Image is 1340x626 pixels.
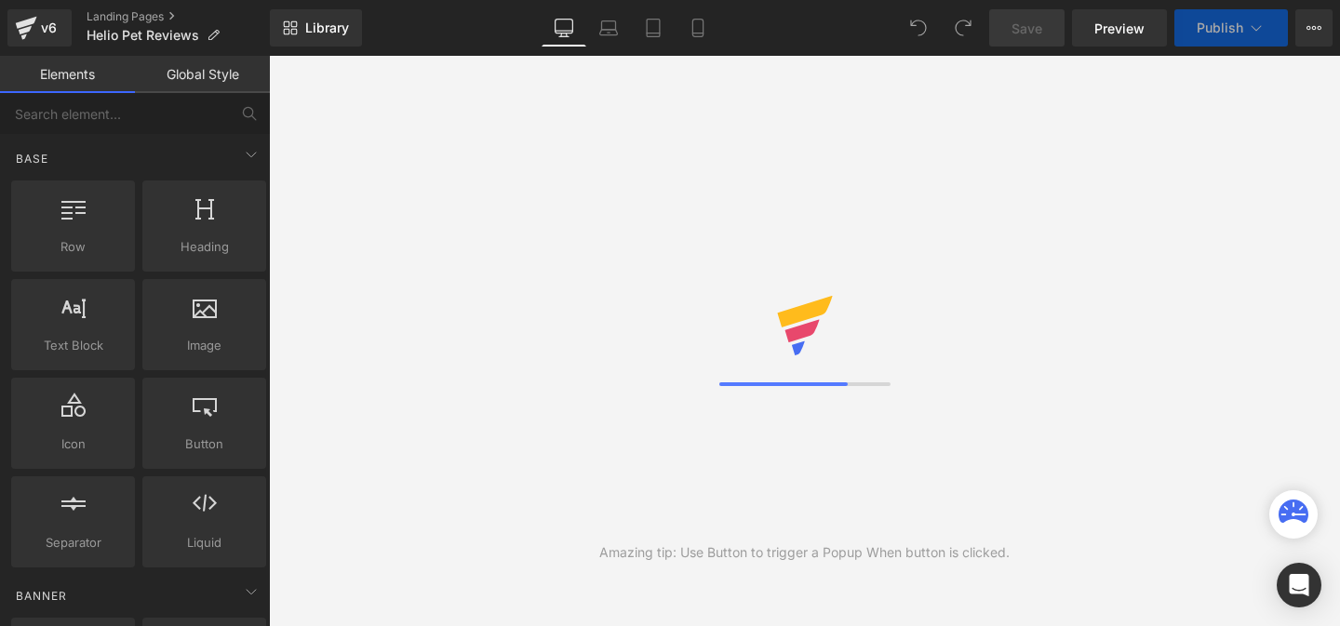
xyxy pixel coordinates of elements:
[945,9,982,47] button: Redo
[148,434,261,454] span: Button
[1277,563,1321,607] div: Open Intercom Messenger
[87,28,199,43] span: Helio Pet Reviews
[148,237,261,257] span: Heading
[305,20,349,36] span: Library
[17,336,129,355] span: Text Block
[14,587,69,605] span: Banner
[1197,20,1243,35] span: Publish
[599,542,1010,563] div: Amazing tip: Use Button to trigger a Popup When button is clicked.
[1094,19,1145,38] span: Preview
[1174,9,1288,47] button: Publish
[148,336,261,355] span: Image
[900,9,937,47] button: Undo
[270,9,362,47] a: New Library
[14,150,50,167] span: Base
[7,9,72,47] a: v6
[135,56,270,93] a: Global Style
[586,9,631,47] a: Laptop
[17,434,129,454] span: Icon
[17,533,129,553] span: Separator
[87,9,270,24] a: Landing Pages
[631,9,676,47] a: Tablet
[37,16,60,40] div: v6
[676,9,720,47] a: Mobile
[17,237,129,257] span: Row
[148,533,261,553] span: Liquid
[1012,19,1042,38] span: Save
[1295,9,1333,47] button: More
[542,9,586,47] a: Desktop
[1072,9,1167,47] a: Preview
